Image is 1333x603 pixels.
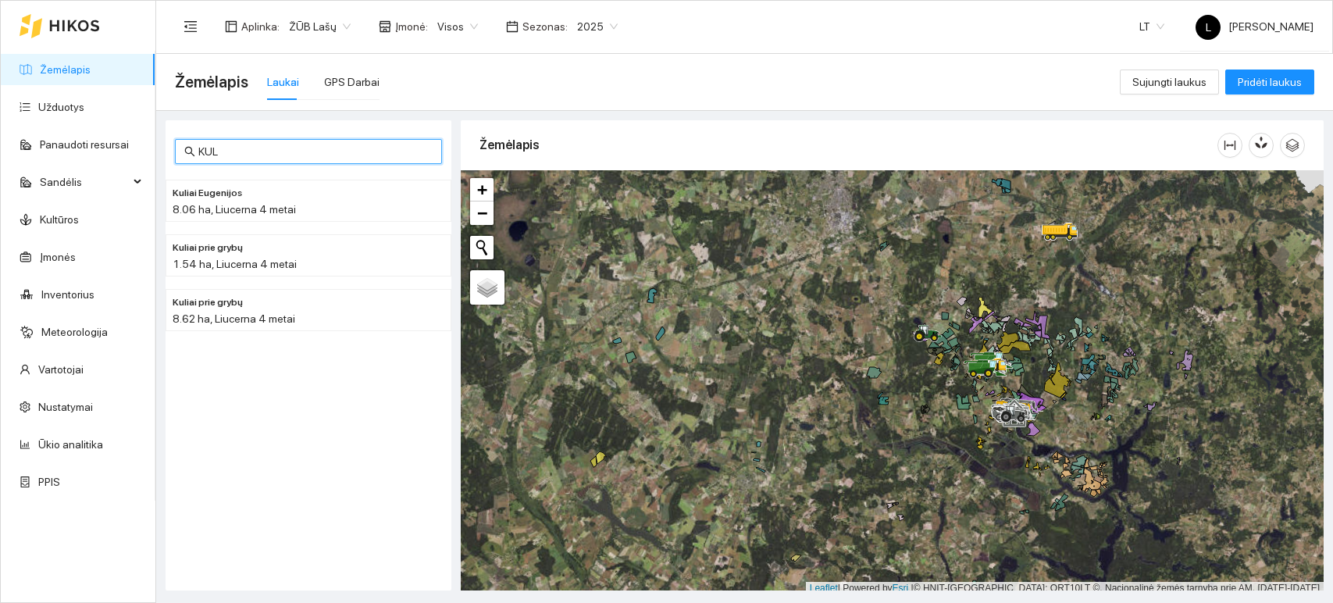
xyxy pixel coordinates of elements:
[40,63,91,76] a: Žemėlapis
[184,146,195,157] span: search
[806,582,1324,595] div: | Powered by © HNIT-[GEOGRAPHIC_DATA]; ORT10LT ©, Nacionalinė žemės tarnyba prie AM, [DATE]-[DATE]
[1139,15,1164,38] span: LT
[893,583,909,594] a: Esri
[38,363,84,376] a: Vartotojai
[173,258,297,270] span: 1.54 ha, Liucerna 4 metai
[437,15,478,38] span: Visos
[173,295,243,310] span: Kuliai prie grybų
[395,18,428,35] span: Įmonė :
[38,476,60,488] a: PPIS
[470,236,494,259] button: Initiate a new search
[470,270,504,305] a: Layers
[470,202,494,225] a: Zoom out
[1196,20,1313,33] span: [PERSON_NAME]
[1132,73,1206,91] span: Sujungti laukus
[241,18,280,35] span: Aplinka :
[41,326,108,338] a: Meteorologija
[225,20,237,33] span: layout
[506,20,519,33] span: calendar
[1238,73,1302,91] span: Pridėti laukus
[40,251,76,263] a: Įmonės
[175,70,248,95] span: Žemėlapis
[38,438,103,451] a: Ūkio analitika
[479,123,1217,167] div: Žemėlapis
[911,583,914,594] span: |
[324,73,380,91] div: GPS Darbai
[1206,15,1211,40] span: L
[40,213,79,226] a: Kultūros
[477,203,487,223] span: −
[173,312,295,325] span: 8.62 ha, Liucerna 4 metai
[477,180,487,199] span: +
[41,288,94,301] a: Inventorius
[1217,133,1242,158] button: column-width
[198,143,433,160] input: Paieška
[470,178,494,202] a: Zoom in
[1120,70,1219,95] button: Sujungti laukus
[1120,76,1219,88] a: Sujungti laukus
[38,101,84,113] a: Užduotys
[810,583,838,594] a: Leaflet
[577,15,618,38] span: 2025
[289,15,351,38] span: ŽŪB Lašų
[173,186,242,201] span: Kuliai Eugenijos
[1225,70,1314,95] button: Pridėti laukus
[175,11,206,42] button: menu-fold
[1218,139,1242,152] span: column-width
[379,20,391,33] span: shop
[1225,76,1314,88] a: Pridėti laukus
[267,73,299,91] div: Laukai
[522,18,568,35] span: Sezonas :
[40,166,129,198] span: Sandėlis
[184,20,198,34] span: menu-fold
[38,401,93,413] a: Nustatymai
[173,241,243,255] span: Kuliai prie grybų
[40,138,129,151] a: Panaudoti resursai
[173,203,296,216] span: 8.06 ha, Liucerna 4 metai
